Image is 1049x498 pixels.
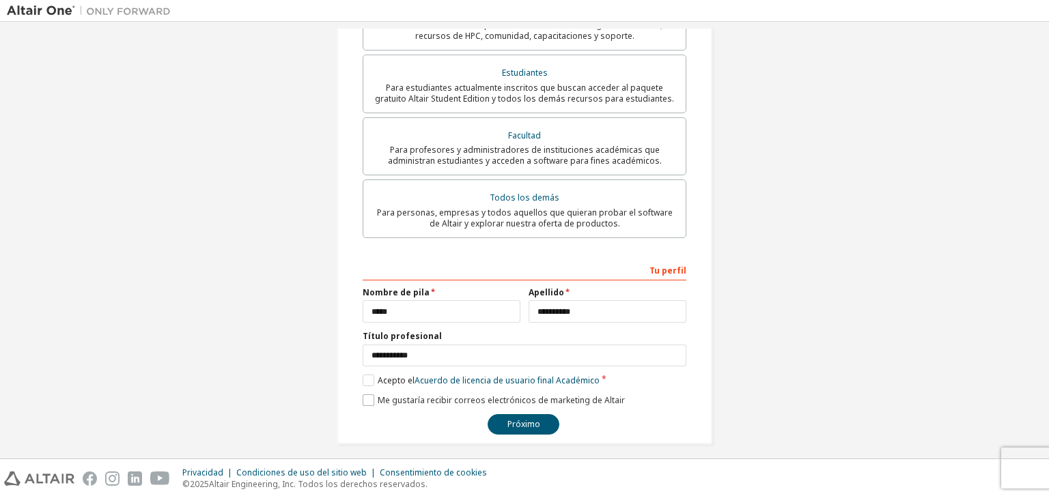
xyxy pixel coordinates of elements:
img: altair_logo.svg [4,471,74,486]
font: Para profesores y administradores de instituciones académicas que administran estudiantes y acced... [388,144,662,166]
font: Estudiantes [502,67,548,78]
font: Para estudiantes actualmente inscritos que buscan acceder al paquete gratuito Altair Student Edit... [375,82,674,104]
font: Apellido [529,287,564,298]
font: Acepto el [378,375,415,386]
img: instagram.svg [105,471,120,486]
font: Tu perfil [649,265,686,276]
font: Para clientes existentes que buscan acceder a descargas de software, recursos de HPC, comunidad, ... [387,19,662,42]
font: Próximo [507,418,540,430]
font: Consentimiento de cookies [380,467,487,478]
img: linkedin.svg [128,471,142,486]
font: Acuerdo de licencia de usuario final [415,375,554,386]
font: Facultad [508,130,541,141]
font: Privacidad [182,467,223,478]
font: Título profesional [363,330,442,342]
img: Altair Uno [7,4,178,18]
font: 2025 [190,478,209,490]
button: Próximo [488,414,559,435]
font: Me gustaría recibir correos electrónicos de marketing de Altair [378,394,625,406]
font: Nombre de pila [363,287,430,298]
font: © [182,478,190,490]
font: Académico [556,375,600,386]
font: Todos los demás [490,192,559,203]
img: facebook.svg [83,471,97,486]
font: Para personas, empresas y todos aquellos que quieran probar el software de Altair y explorar nues... [377,207,673,229]
font: Condiciones de uso del sitio web [236,467,367,478]
img: youtube.svg [150,471,170,486]
font: Altair Engineering, Inc. Todos los derechos reservados. [209,478,428,490]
